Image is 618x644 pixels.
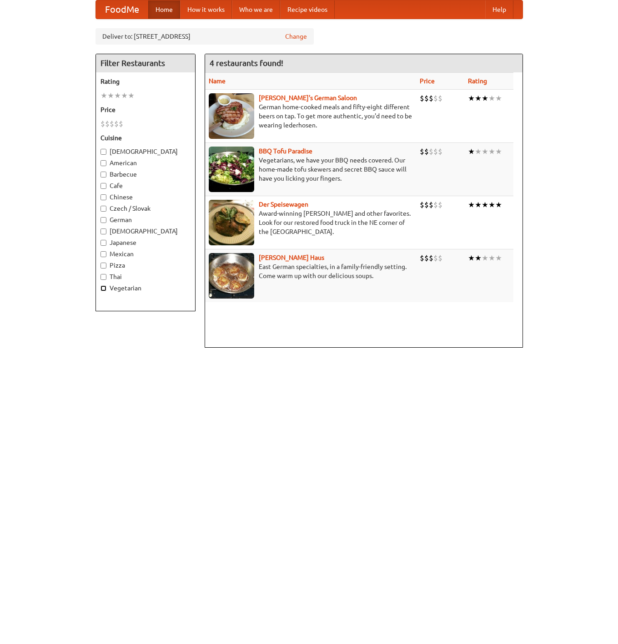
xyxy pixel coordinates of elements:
label: Japanese [100,238,191,247]
img: tofuparadise.jpg [209,147,254,192]
a: Der Speisewagen [259,201,308,208]
li: $ [424,253,429,263]
li: $ [438,147,442,157]
li: $ [420,93,424,103]
li: $ [420,200,424,210]
input: Thai [100,274,106,280]
a: Who we are [232,0,280,19]
a: How it works [180,0,232,19]
a: Price [420,77,435,85]
div: Deliver to: [STREET_ADDRESS] [95,28,314,45]
li: ★ [475,147,482,157]
input: [DEMOGRAPHIC_DATA] [100,149,106,155]
li: $ [429,253,433,263]
li: $ [429,147,433,157]
li: $ [119,119,123,129]
li: ★ [482,147,488,157]
li: $ [424,93,429,103]
li: ★ [488,200,495,210]
label: Cafe [100,181,191,190]
label: [DEMOGRAPHIC_DATA] [100,147,191,156]
li: $ [433,93,438,103]
a: [PERSON_NAME] Haus [259,254,324,261]
li: ★ [495,200,502,210]
li: ★ [468,200,475,210]
li: $ [429,93,433,103]
label: Pizza [100,261,191,270]
h5: Price [100,105,191,114]
a: BBQ Tofu Paradise [259,147,312,155]
a: FoodMe [96,0,148,19]
input: Cafe [100,183,106,189]
li: ★ [121,91,128,101]
li: ★ [475,93,482,103]
li: ★ [495,93,502,103]
label: Thai [100,272,191,281]
a: Home [148,0,180,19]
a: Change [285,32,307,41]
a: Recipe videos [280,0,335,19]
p: German home-cooked meals and fifty-eight different beers on tap. To get more authentic, you'd nee... [209,102,412,130]
label: [DEMOGRAPHIC_DATA] [100,227,191,236]
input: Chinese [100,194,106,200]
li: $ [424,147,429,157]
li: $ [438,200,442,210]
li: ★ [468,147,475,157]
ng-pluralize: 4 restaurants found! [210,59,283,67]
li: $ [114,119,119,129]
li: $ [433,147,438,157]
li: ★ [468,253,475,263]
li: $ [438,253,442,263]
li: ★ [495,253,502,263]
li: ★ [107,91,114,101]
li: $ [420,253,424,263]
li: $ [429,200,433,210]
a: [PERSON_NAME]'s German Saloon [259,94,357,101]
input: Barbecue [100,172,106,177]
input: [DEMOGRAPHIC_DATA] [100,228,106,234]
a: Help [485,0,513,19]
li: ★ [488,93,495,103]
label: Barbecue [100,170,191,179]
input: Czech / Slovak [100,206,106,212]
p: Vegetarians, we have your BBQ needs covered. Our home-made tofu skewers and secret BBQ sauce will... [209,156,412,183]
img: speisewagen.jpg [209,200,254,245]
li: ★ [482,253,488,263]
input: Pizza [100,263,106,269]
input: American [100,160,106,166]
h5: Rating [100,77,191,86]
label: Czech / Slovak [100,204,191,213]
li: ★ [495,147,502,157]
input: Vegetarian [100,285,106,291]
li: $ [420,147,424,157]
p: Award-winning [PERSON_NAME] and other favorites. Look for our restored food truck in the NE corne... [209,209,412,236]
label: American [100,158,191,167]
label: German [100,215,191,224]
a: Name [209,77,226,85]
li: ★ [475,200,482,210]
li: ★ [114,91,121,101]
h5: Cuisine [100,133,191,142]
li: $ [424,200,429,210]
li: ★ [128,91,135,101]
li: ★ [100,91,107,101]
li: ★ [482,93,488,103]
li: $ [433,253,438,263]
li: ★ [468,93,475,103]
img: kohlhaus.jpg [209,253,254,299]
img: esthers.jpg [209,93,254,139]
h4: Filter Restaurants [96,54,195,72]
label: Vegetarian [100,284,191,293]
li: $ [100,119,105,129]
li: ★ [475,253,482,263]
a: Rating [468,77,487,85]
input: Japanese [100,240,106,246]
label: Chinese [100,193,191,202]
label: Mexican [100,249,191,259]
input: Mexican [100,251,106,257]
p: East German specialties, in a family-friendly setting. Come warm up with our delicious soups. [209,262,412,280]
li: $ [433,200,438,210]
